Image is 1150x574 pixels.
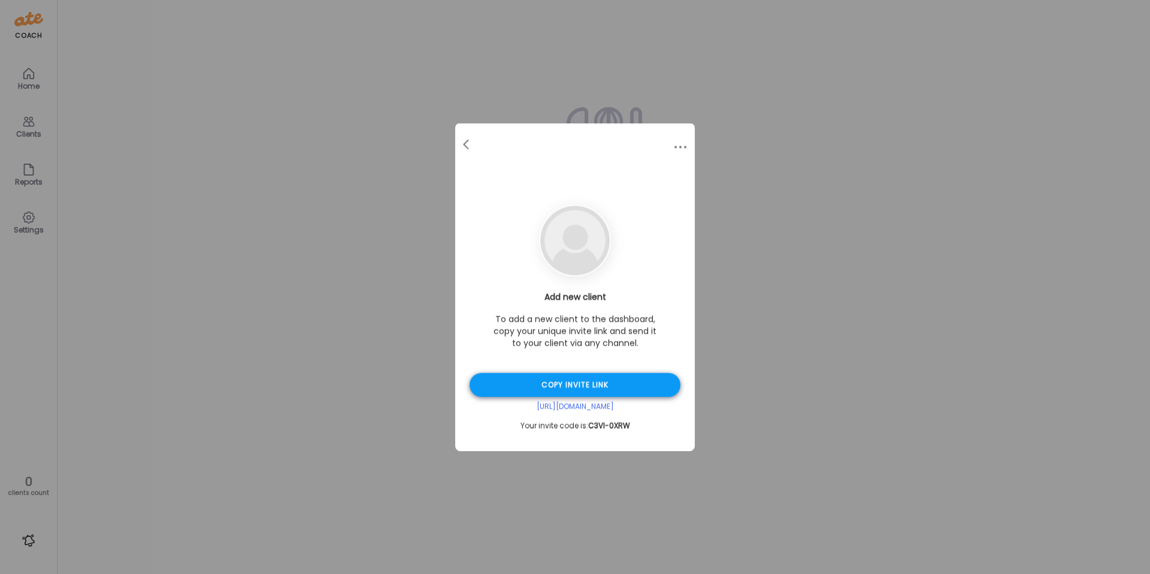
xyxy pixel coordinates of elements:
p: To add a new client to the dashboard, copy your unique invite link and send it to your client via... [491,313,659,349]
h3: Add new client [470,291,680,304]
div: Copy invite link [470,373,680,397]
img: bg-avatar-default.svg [540,206,610,276]
span: C3VI-0XRW [588,421,630,431]
div: Your invite code is: [470,421,680,431]
div: [URL][DOMAIN_NAME] [470,402,680,412]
